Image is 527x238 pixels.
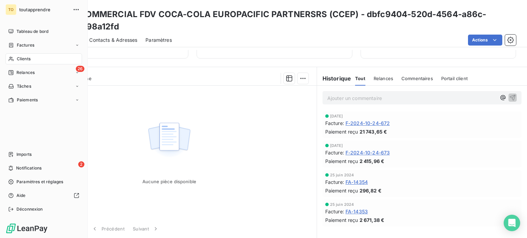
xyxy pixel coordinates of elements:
span: FA-14354 [346,178,368,186]
span: FA-14353 [346,208,368,215]
span: Déconnexion [16,206,43,212]
span: Relances [374,76,393,81]
span: Portail client [441,76,468,81]
span: 25 juin 2024 [330,173,354,177]
span: Paiements [17,97,38,103]
span: Paiement reçu [325,128,358,135]
a: Paramètres et réglages [5,176,82,187]
span: Aucune pièce disponible [142,179,196,184]
span: Notifications [16,165,42,171]
span: Clients [17,56,31,62]
span: Facture : [325,178,344,186]
span: Paiement reçu [325,158,358,165]
a: Factures [5,40,82,51]
span: 2 671,38 € [360,216,385,224]
span: Tout [355,76,365,81]
span: 2 [78,161,84,167]
button: Précédent [87,222,129,236]
span: Factures [17,42,34,48]
span: Paramètres [145,37,172,43]
span: Paramètres et réglages [16,179,63,185]
span: Relances [16,70,35,76]
div: Open Intercom Messenger [504,215,520,231]
a: Paiements [5,95,82,105]
img: Logo LeanPay [5,223,48,234]
span: Paiement reçu [325,187,358,194]
span: 2 415,96 € [360,158,385,165]
button: Actions [468,35,502,46]
span: [DATE] [330,143,343,148]
span: Tâches [17,83,31,89]
a: Tableau de bord [5,26,82,37]
span: Tableau de bord [16,28,48,35]
button: Suivant [129,222,163,236]
span: toutapprendre [19,7,69,12]
span: F-2024-10-24-672 [346,120,390,127]
div: TO [5,4,16,15]
span: Contacts & Adresses [89,37,137,43]
a: Clients [5,53,82,64]
span: 26 [76,66,84,72]
span: Commentaires [401,76,433,81]
h6: Historique [317,74,351,83]
span: 296,82 € [360,187,382,194]
span: 25 juin 2024 [330,202,354,206]
a: Tâches [5,81,82,92]
span: Facture : [325,120,344,127]
img: Empty state [147,119,191,161]
span: Paiement reçu [325,216,358,224]
a: 26Relances [5,67,82,78]
a: Aide [5,190,82,201]
span: Facture : [325,208,344,215]
span: [DATE] [330,114,343,118]
span: F-2024-10-24-673 [346,149,390,156]
h3: CSE COMMERCIAL FDV COCA-COLA EUROPACIFIC PARTNERSRS (CCEP) - dbfc9404-520d-4564-a86c-c36b598a12fd [60,8,516,33]
span: Imports [16,151,32,158]
span: 21 743,65 € [360,128,387,135]
span: Facture : [325,149,344,156]
a: Imports [5,149,82,160]
span: Aide [16,192,26,199]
